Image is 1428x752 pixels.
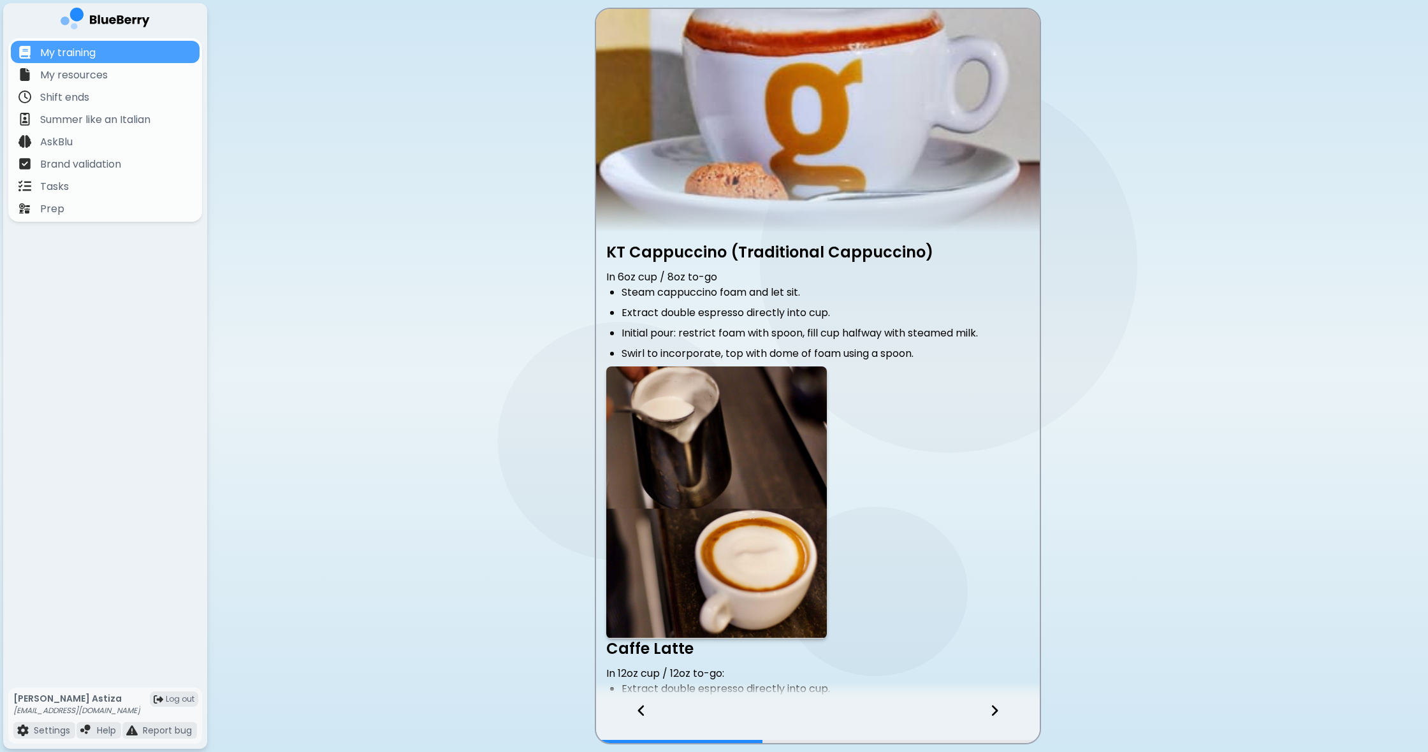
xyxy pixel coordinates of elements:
img: file icon [18,157,31,170]
li: Extract double espresso directly into cup. [622,305,1030,321]
p: Help [97,725,116,736]
img: logout [154,695,163,704]
p: [EMAIL_ADDRESS][DOMAIN_NAME] [13,705,140,716]
img: file icon [18,113,31,126]
img: file icon [18,46,31,59]
img: file icon [18,135,31,148]
li: Steam cappuccino foam and let sit. [622,285,1030,300]
li: Initial pour: restrict foam with spoon, fill cup halfway with steamed milk. [622,326,1030,341]
img: file icon [80,725,92,736]
p: Report bug [143,725,192,736]
p: Summer like an Italian [40,112,150,127]
p: In 6oz cup / 8oz to-go [606,270,1030,285]
img: file icon [18,202,31,215]
img: file icon [18,180,31,192]
p: My resources [40,68,108,83]
img: video thumbnail [596,9,1040,232]
li: Extract double espresso directly into cup. [622,681,1030,697]
p: AskBlu [40,134,73,150]
p: Tasks [40,179,69,194]
p: Prep [40,201,64,217]
p: Brand validation [40,157,121,172]
p: [PERSON_NAME] Astiza [13,693,140,704]
img: company logo [61,8,150,34]
p: My training [40,45,96,61]
img: page-2-image-1-9ab32e1f-38f0-414e-8f53-f26c1032da0e.jpg [606,366,827,639]
li: Swirl to incorporate, top with dome of foam using a spoon. [622,346,1030,361]
p: Settings [34,725,70,736]
img: file icon [18,68,31,81]
h3: KT Cappuccino (Traditional Cappuccino) [606,242,1030,262]
img: file icon [17,725,29,736]
span: Log out [166,694,194,704]
img: file icon [18,90,31,103]
img: file icon [126,725,138,736]
p: In 12oz cup / 12oz to-go: [606,666,1030,681]
h3: Caffe Latte [606,639,1030,658]
p: Shift ends [40,90,89,105]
